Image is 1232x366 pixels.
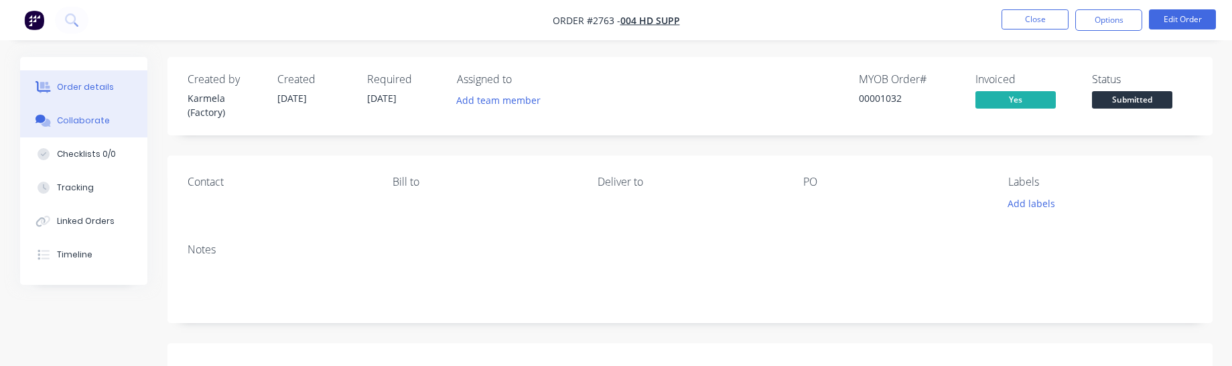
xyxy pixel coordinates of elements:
[20,238,147,271] button: Timeline
[457,91,548,109] button: Add team member
[20,204,147,238] button: Linked Orders
[975,91,1056,108] span: Yes
[393,176,576,188] div: Bill to
[1149,9,1216,29] button: Edit Order
[553,14,620,27] span: Order #2763 -
[20,171,147,204] button: Tracking
[1008,176,1192,188] div: Labels
[20,137,147,171] button: Checklists 0/0
[20,70,147,104] button: Order details
[975,73,1076,86] div: Invoiced
[57,115,110,127] div: Collaborate
[598,176,781,188] div: Deliver to
[1092,91,1172,108] span: Submitted
[57,215,115,227] div: Linked Orders
[859,91,959,105] div: 00001032
[449,91,547,109] button: Add team member
[57,182,94,194] div: Tracking
[277,73,351,86] div: Created
[188,73,261,86] div: Created by
[57,148,116,160] div: Checklists 0/0
[803,176,987,188] div: PO
[1092,91,1172,111] button: Submitted
[188,243,1192,256] div: Notes
[1075,9,1142,31] button: Options
[20,104,147,137] button: Collaborate
[367,92,397,105] span: [DATE]
[367,73,441,86] div: Required
[620,14,680,27] a: 004 HD Supp
[188,176,371,188] div: Contact
[57,81,114,93] div: Order details
[24,10,44,30] img: Factory
[1001,194,1063,212] button: Add labels
[457,73,591,86] div: Assigned to
[57,249,92,261] div: Timeline
[277,92,307,105] span: [DATE]
[1092,73,1192,86] div: Status
[859,73,959,86] div: MYOB Order #
[188,91,261,119] div: Karmela (Factory)
[1002,9,1069,29] button: Close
